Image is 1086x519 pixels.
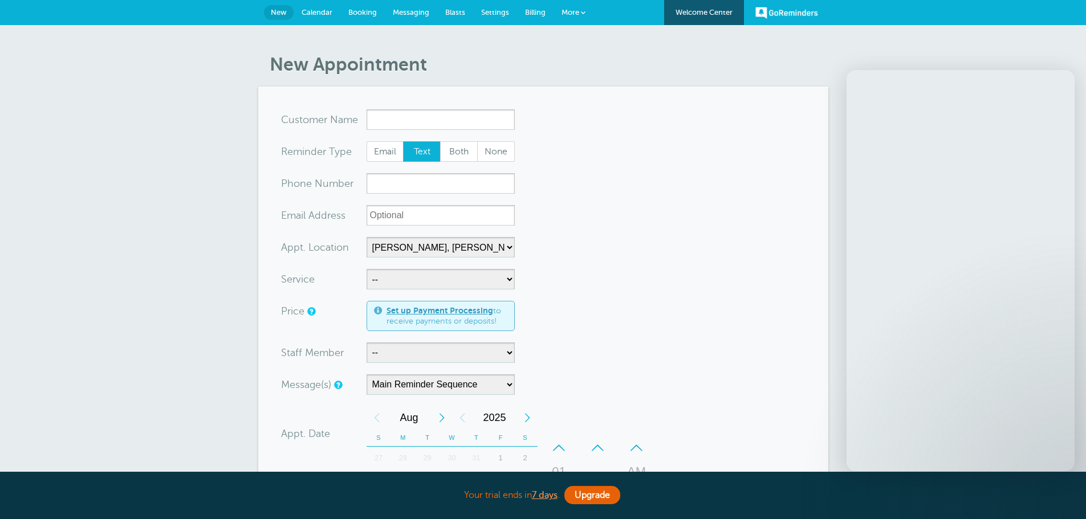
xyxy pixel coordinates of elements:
[302,8,332,17] span: Calendar
[562,8,579,17] span: More
[281,115,299,125] span: Cus
[445,8,465,17] span: Blasts
[404,142,440,161] span: Text
[281,306,304,316] label: Price
[489,469,513,492] div: 8
[367,469,391,492] div: Sunday, August 3
[281,348,344,358] label: Staff Member
[300,178,329,189] span: ne Nu
[513,447,538,469] div: Saturday, August 2
[391,447,415,469] div: 28
[393,8,429,17] span: Messaging
[415,429,440,447] th: T
[440,447,464,469] div: 30
[478,142,514,161] span: None
[464,469,489,492] div: Thursday, August 7
[281,379,331,390] label: Message(s)
[1047,480,1075,508] iframe: Intercom live chat
[270,54,828,75] h1: New Appointment
[281,205,367,226] div: ress
[440,447,464,469] div: Wednesday, July 30
[391,429,415,447] th: M
[415,447,440,469] div: 29
[525,8,546,17] span: Billing
[473,406,517,429] span: 2025
[481,8,509,17] span: Settings
[489,447,513,469] div: 1
[489,429,513,447] th: F
[517,406,538,429] div: Next Year
[513,447,538,469] div: 2
[281,428,330,439] label: Appt. Date
[391,469,415,492] div: Monday, August 4
[415,447,440,469] div: Tuesday, July 29
[564,486,620,504] a: Upgrade
[415,469,440,492] div: 5
[391,447,415,469] div: Monday, July 28
[489,469,513,492] div: Friday, August 8
[281,109,367,130] div: ame
[387,406,432,429] span: August
[307,308,314,315] a: An optional price for the appointment. If you set a price, you can include a payment link in your...
[452,406,473,429] div: Previous Year
[367,469,391,492] div: 3
[264,5,294,20] a: New
[847,70,1075,471] iframe: Intercom live chat
[440,469,464,492] div: 6
[513,469,538,492] div: 9
[464,429,489,447] th: T
[367,447,391,469] div: 27
[513,429,538,447] th: S
[403,141,441,162] label: Text
[464,447,489,469] div: Thursday, July 31
[271,8,287,17] span: New
[415,469,440,492] div: Tuesday, August 5
[532,490,558,500] a: 7 days
[281,274,315,284] label: Service
[441,142,477,161] span: Both
[281,178,300,189] span: Pho
[513,469,538,492] div: Saturday, August 9
[367,141,404,162] label: Email
[440,429,464,447] th: W
[387,306,493,315] a: Set up Payment Processing
[464,447,489,469] div: 31
[489,447,513,469] div: Friday, August 1
[464,469,489,492] div: 7
[334,381,341,389] a: Simple templates and custom messages will use the reminder schedule set under Settings > Reminder...
[440,469,464,492] div: Wednesday, August 6
[367,447,391,469] div: Sunday, July 27
[432,406,452,429] div: Next Month
[281,210,301,220] span: Ema
[367,142,404,161] span: Email
[281,173,367,194] div: mber
[367,429,391,447] th: S
[367,205,515,226] input: Optional
[281,146,352,157] label: Reminder Type
[281,242,349,252] label: Appt. Location
[387,306,507,326] span: to receive payments or deposits!
[301,210,327,220] span: il Add
[258,483,828,508] div: Your trial ends in .
[348,8,377,17] span: Booking
[440,141,478,162] label: Both
[546,460,573,483] div: 01
[299,115,338,125] span: tomer N
[623,460,650,483] div: AM
[477,141,515,162] label: None
[391,469,415,492] div: 4
[367,406,387,429] div: Previous Month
